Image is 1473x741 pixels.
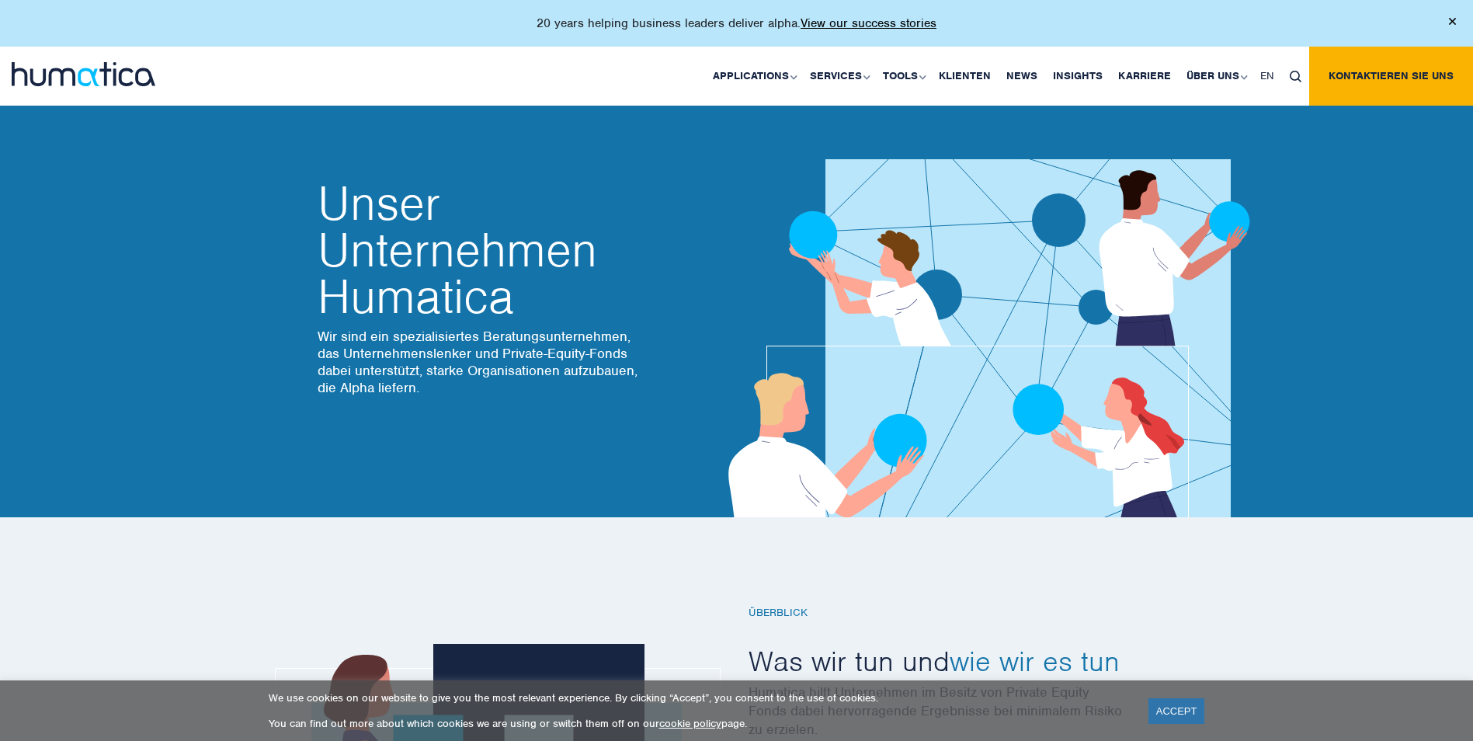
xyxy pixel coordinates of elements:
a: News [999,47,1045,106]
p: You can find out more about which cookies we are using or switch them off on our page. [269,717,1129,730]
a: cookie policy [659,717,721,730]
p: We use cookies on our website to give you the most relevant experience. By clicking “Accept”, you... [269,691,1129,704]
p: Wir sind ein spezialisiertes Beratungsunternehmen, das Unternehmenslenker und Private-Equity-Fond... [318,328,651,396]
a: Tools [875,47,931,106]
a: Services [802,47,875,106]
a: Insights [1045,47,1110,106]
a: EN [1252,47,1282,106]
img: about_banner1 [683,69,1293,517]
p: 20 years helping business leaders deliver alpha. [537,16,936,31]
a: Über uns [1179,47,1252,106]
img: logo [12,62,155,86]
img: search_icon [1290,71,1301,82]
h2: Humatica [318,180,651,320]
h6: Überblick [749,607,1168,620]
span: Unser Unternehmen [318,180,651,273]
a: ACCEPT [1148,698,1205,724]
span: wie wir es tun [950,643,1120,679]
a: View our success stories [801,16,936,31]
h2: Was wir tun und [749,643,1168,679]
a: Klienten [931,47,999,106]
a: Kontaktieren Sie uns [1309,47,1473,106]
span: EN [1260,69,1274,82]
a: Applications [705,47,802,106]
a: Karriere [1110,47,1179,106]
